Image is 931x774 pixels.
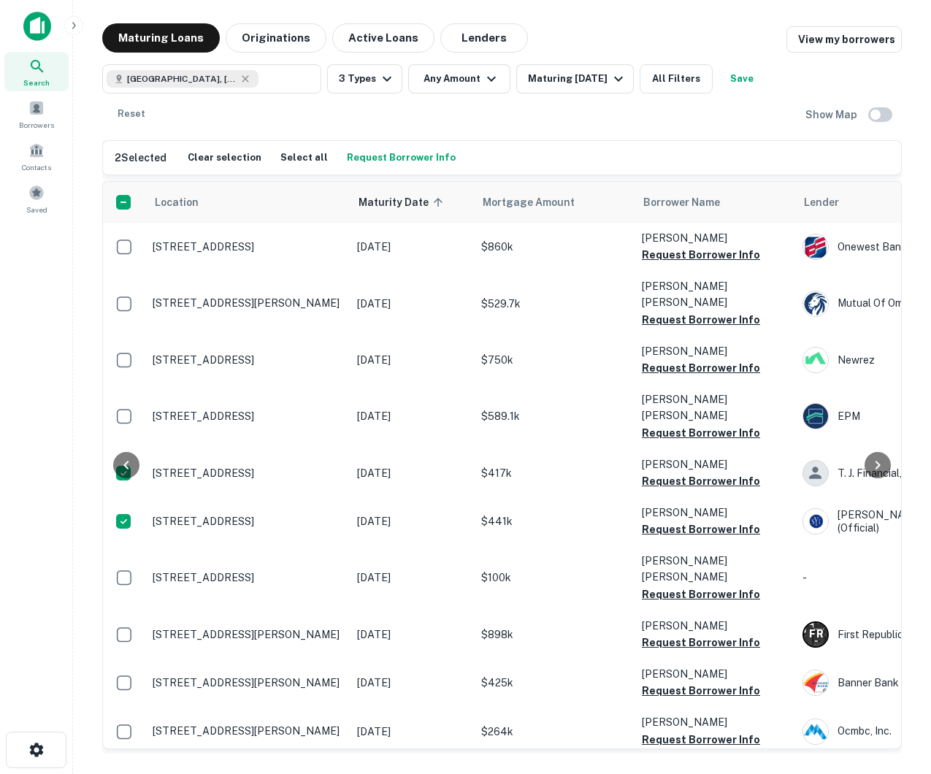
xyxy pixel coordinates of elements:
[803,670,828,695] img: picture
[23,12,51,41] img: capitalize-icon.png
[343,147,459,169] button: Request Borrower Info
[350,182,474,223] th: Maturity Date
[803,291,828,316] img: picture
[642,521,760,538] button: Request Borrower Info
[481,513,627,529] p: $441k
[719,64,765,93] button: Save your search to get updates of matches that match your search criteria.
[786,26,902,53] a: View my borrowers
[643,193,720,211] span: Borrower Name
[642,634,760,651] button: Request Borrower Info
[516,64,634,93] button: Maturing [DATE]
[640,64,713,93] button: All Filters
[803,348,828,372] img: picture
[26,204,47,215] span: Saved
[4,94,69,134] a: Borrowers
[483,193,594,211] span: Mortgage Amount
[642,343,788,359] p: [PERSON_NAME]
[642,618,788,634] p: [PERSON_NAME]
[357,724,467,740] p: [DATE]
[408,64,510,93] button: Any Amount
[803,719,828,744] img: picture
[23,77,50,88] span: Search
[277,147,332,169] button: Select all
[642,391,788,424] p: [PERSON_NAME] [PERSON_NAME]
[481,465,627,481] p: $417k
[357,675,467,691] p: [DATE]
[153,296,342,310] p: [STREET_ADDRESS][PERSON_NAME]
[357,465,467,481] p: [DATE]
[642,666,788,682] p: [PERSON_NAME]
[153,467,342,480] p: [STREET_ADDRESS]
[642,424,760,442] button: Request Borrower Info
[108,99,155,129] button: Reset
[115,150,166,166] h6: 2 Selected
[19,119,54,131] span: Borrowers
[474,182,635,223] th: Mortgage Amount
[642,553,788,585] p: [PERSON_NAME] [PERSON_NAME]
[154,193,199,211] span: Location
[481,724,627,740] p: $264k
[804,193,839,211] span: Lender
[440,23,528,53] button: Lenders
[357,296,467,312] p: [DATE]
[357,627,467,643] p: [DATE]
[145,182,350,223] th: Location
[803,234,828,259] img: owb.com.png
[642,586,760,603] button: Request Borrower Info
[481,627,627,643] p: $898k
[184,147,265,169] button: Clear selection
[357,513,467,529] p: [DATE]
[153,410,342,423] p: [STREET_ADDRESS]
[858,657,931,727] iframe: Chat Widget
[153,724,342,737] p: [STREET_ADDRESS][PERSON_NAME]
[153,353,342,367] p: [STREET_ADDRESS]
[642,682,760,700] button: Request Borrower Info
[803,509,828,534] img: picture
[4,52,69,91] a: Search
[357,570,467,586] p: [DATE]
[809,627,823,642] p: F R
[153,240,342,253] p: [STREET_ADDRESS]
[481,675,627,691] p: $425k
[4,137,69,176] a: Contacts
[357,352,467,368] p: [DATE]
[642,472,760,490] button: Request Borrower Info
[4,179,69,218] a: Saved
[481,296,627,312] p: $529.7k
[327,64,402,93] button: 3 Types
[153,676,342,689] p: [STREET_ADDRESS][PERSON_NAME]
[481,239,627,255] p: $860k
[332,23,434,53] button: Active Loans
[359,193,448,211] span: Maturity Date
[357,239,467,255] p: [DATE]
[642,731,760,748] button: Request Borrower Info
[153,628,342,641] p: [STREET_ADDRESS][PERSON_NAME]
[528,70,627,88] div: Maturing [DATE]
[642,246,760,264] button: Request Borrower Info
[226,23,326,53] button: Originations
[153,571,342,584] p: [STREET_ADDRESS]
[153,515,342,528] p: [STREET_ADDRESS]
[481,570,627,586] p: $100k
[642,359,760,377] button: Request Borrower Info
[481,408,627,424] p: $589.1k
[642,456,788,472] p: [PERSON_NAME]
[805,107,859,123] h6: Show Map
[102,23,220,53] button: Maturing Loans
[642,505,788,521] p: [PERSON_NAME]
[803,404,828,429] img: picture
[357,408,467,424] p: [DATE]
[127,72,237,85] span: [GEOGRAPHIC_DATA], [GEOGRAPHIC_DATA], [GEOGRAPHIC_DATA]
[481,352,627,368] p: $750k
[642,714,788,730] p: [PERSON_NAME]
[642,311,760,329] button: Request Borrower Info
[635,182,795,223] th: Borrower Name
[22,161,51,173] span: Contacts
[642,230,788,246] p: [PERSON_NAME]
[642,278,788,310] p: [PERSON_NAME] [PERSON_NAME]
